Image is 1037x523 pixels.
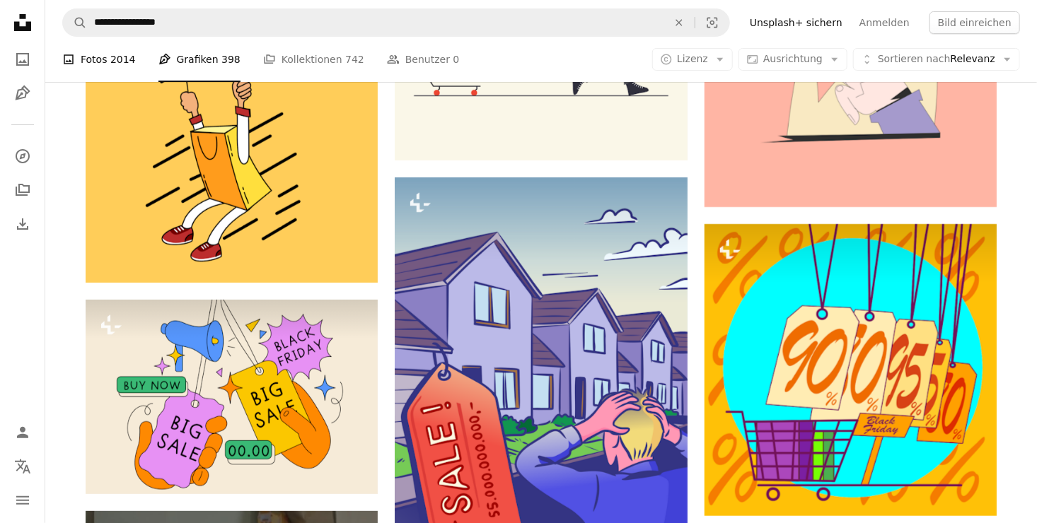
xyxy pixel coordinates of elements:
button: Löschen [664,9,695,36]
a: Mann schockiert über enormen Hausverkaufspreis. [395,380,687,392]
span: 742 [345,52,364,67]
button: Unsplash suchen [63,9,87,36]
span: 2014 [110,52,136,67]
a: Kollektionen 742 [263,37,364,82]
button: Ausrichtung [738,48,847,71]
a: Anmelden / Registrieren [8,418,37,447]
img: Ein Einkaufswagen mit einem Preisschild daran [705,224,997,516]
a: Fotos 2014 [62,37,136,82]
span: Ausrichtung [763,53,823,64]
a: Startseite — Unsplash [8,8,37,40]
a: Grafiken [8,79,37,107]
button: Sortieren nachRelevanz [853,48,1020,71]
a: Eine Hand, die ein großes Verkaufsschild mit einem Megafon hält [86,390,378,403]
form: Finden Sie Bildmaterial auf der ganzen Webseite [62,8,730,37]
button: Sprache [8,452,37,481]
img: Eine Hand, die ein großes Verkaufsschild mit einem Megafon hält [86,300,378,494]
button: Bild einreichen [929,11,1020,34]
a: Unsplash+ sichern [741,11,851,34]
span: Sortieren nach [878,53,951,64]
a: Bisherige Downloads [8,210,37,238]
button: Lizenz [652,48,733,71]
span: 0 [453,52,460,67]
a: Fotos [8,45,37,74]
span: Relevanz [878,52,995,66]
button: Visuelle Suche [695,9,729,36]
a: Ein Einkaufswagen mit einem Preisschild daran [705,363,997,376]
a: Entdecken [8,142,37,170]
button: Menü [8,486,37,515]
a: Benutzer 0 [387,37,460,82]
span: Lizenz [677,53,708,64]
a: Eine Zeichentrickfigur hält ein Verkaufsschild in der Hand [86,81,378,94]
a: Anmelden [851,11,918,34]
a: Kollektionen [8,176,37,204]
